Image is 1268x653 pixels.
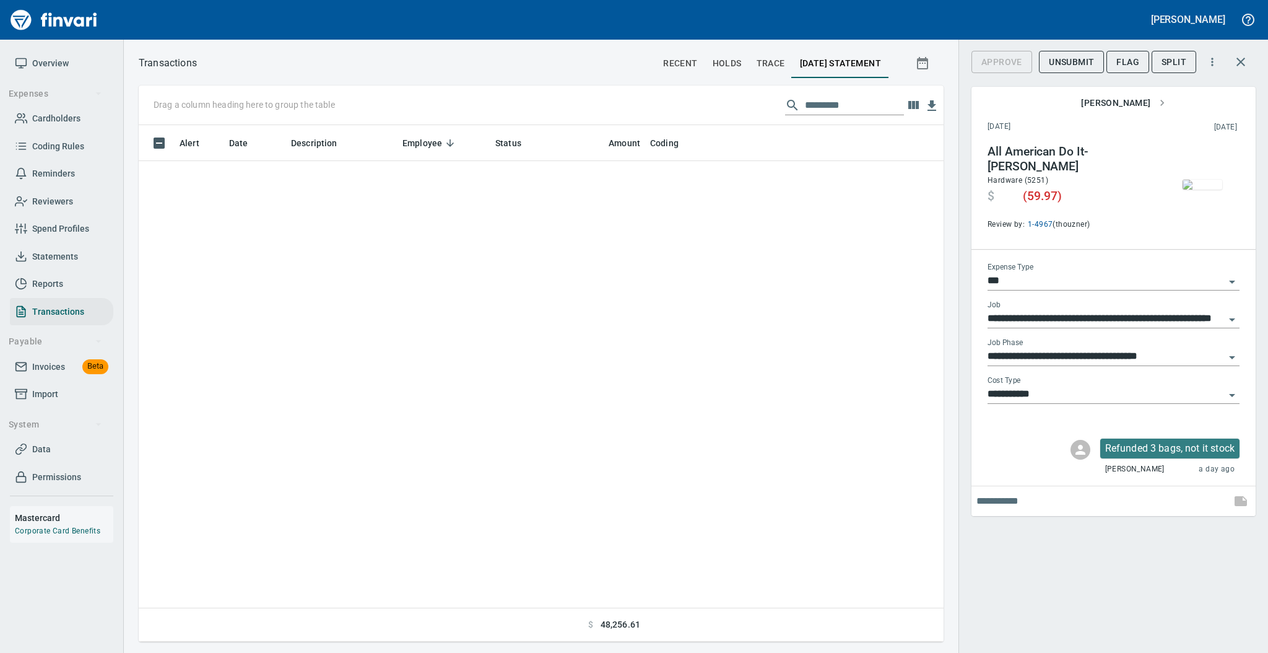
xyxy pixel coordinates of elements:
span: Date [229,136,248,151]
span: [DATE] Statement [800,56,881,71]
span: Reminders [32,166,75,182]
img: receipts%2Fmarketjohnson%2F2025-08-18%2F2ffvHBal5xZNZTbRHTe3e4H12VE2__pDXCGboqF1Mqn62uhIVL_thumb.jpg [1183,180,1222,190]
label: Job Phase [988,340,1023,347]
span: Employee [402,136,458,151]
a: Reviewers [10,188,113,216]
span: 48,256.61 [601,618,640,631]
a: Overview [10,50,113,77]
span: Spend Profiles [32,221,89,237]
span: recent [663,56,697,71]
img: Finvari [7,5,100,35]
span: $ [588,618,593,631]
span: [PERSON_NAME] [1105,463,1165,476]
a: Cardholders [10,105,113,133]
a: Import [10,380,113,408]
button: Unsubmit [1039,51,1104,74]
span: Description [291,136,337,151]
a: Data [10,436,113,463]
label: Cost Type [988,377,1021,385]
span: Split [1162,55,1186,70]
a: Reminders [10,160,113,188]
button: [PERSON_NAME] [1076,92,1170,115]
button: Payable [4,330,107,353]
span: Import [32,387,58,402]
a: Spend Profiles [10,215,113,243]
span: Coding Rules [32,139,84,154]
span: Date [229,136,264,151]
h4: All American Do It-[PERSON_NAME] [988,144,1156,174]
p: Drag a column heading here to group the table [154,99,335,111]
h6: Mastercard [15,511,113,525]
button: Flag [1106,51,1149,74]
a: Permissions [10,463,113,491]
span: [DATE] [988,121,1113,133]
span: Coding [650,136,695,151]
span: a day ago [1199,463,1235,476]
span: ( 59.97 ) [1023,189,1062,204]
span: trace [757,56,785,71]
span: Reports [32,276,63,292]
span: Coding [650,136,679,151]
span: Status [495,136,521,151]
button: Open [1223,273,1241,291]
span: This charge was settled by the merchant and appears on the 2025/08/16 statement. [1113,121,1238,134]
span: [PERSON_NAME] [1081,95,1165,111]
button: System [4,413,107,436]
span: Amount [609,136,640,151]
span: Employee [402,136,442,151]
a: Reports [10,270,113,298]
a: Corporate Card Benefits [15,527,100,535]
span: Status [495,136,537,151]
p: Refunded 3 bags, not it stock [1105,441,1235,456]
span: $ [988,189,994,204]
span: Flag [1116,55,1139,70]
span: Transactions [32,304,84,320]
span: Payable [9,334,102,349]
span: System [9,417,102,432]
button: Choose columns to display [904,96,923,115]
span: Amount [593,136,640,151]
div: No approval needed below $0 [971,56,1032,66]
p: Transactions [139,56,197,71]
span: Permissions [32,470,81,485]
span: Expenses [9,86,102,102]
span: Invoices [32,359,65,375]
a: Coding Rules [10,133,113,160]
span: Unsubmit [1049,55,1094,70]
span: This records your note into the expense. If you would like to send a message to an employee inste... [1226,486,1256,516]
a: InvoicesBeta [10,353,113,381]
button: Split [1152,51,1196,74]
span: Hardware (5251) [988,176,1048,185]
button: More [1199,48,1226,76]
button: Open [1223,387,1241,404]
div: Click for options [1100,439,1240,458]
button: Open [1223,311,1241,328]
button: Download Table [923,97,941,115]
span: Alert [180,136,215,151]
label: Expense Type [988,264,1033,271]
span: Alert [180,136,199,151]
span: Overview [32,56,69,71]
label: Job [988,302,1001,309]
button: Expenses [4,82,107,105]
span: Data [32,442,51,457]
span: Reviewers [32,194,73,209]
span: Beta [82,359,108,374]
nav: breadcrumb [139,56,197,71]
span: Cardholders [32,111,80,126]
span: holds [713,56,742,71]
span: Statements [32,249,78,265]
span: Review by: (thouzner) [988,219,1156,231]
a: 1-4967 [1025,220,1053,229]
a: Transactions [10,298,113,326]
button: Close transaction [1226,47,1256,77]
a: Statements [10,243,113,271]
button: [PERSON_NAME] [1148,10,1228,29]
span: Description [291,136,354,151]
button: Open [1223,349,1241,366]
h5: [PERSON_NAME] [1151,13,1225,26]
